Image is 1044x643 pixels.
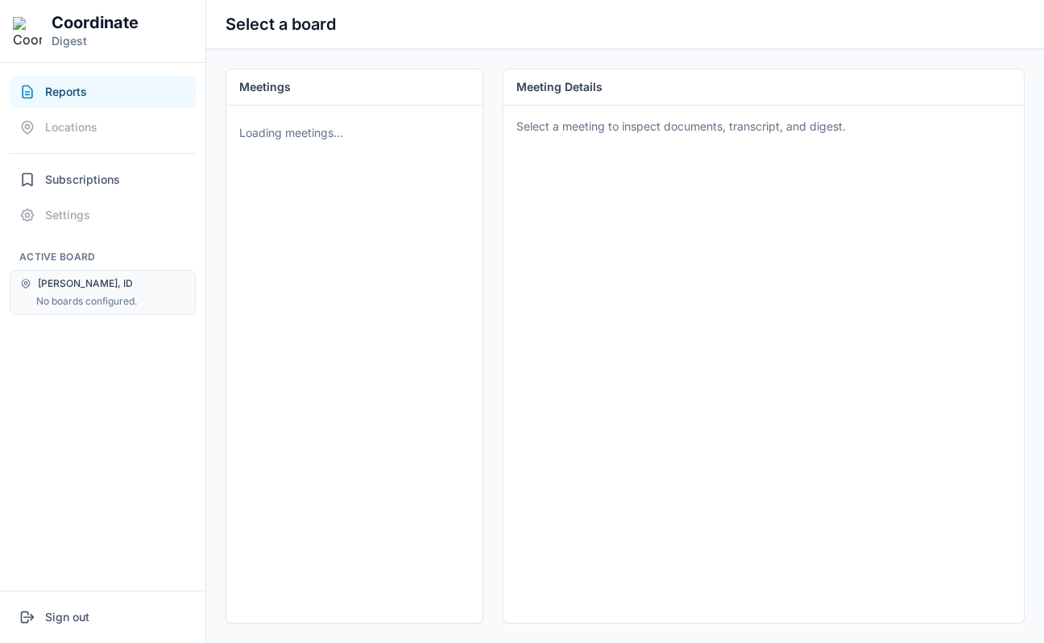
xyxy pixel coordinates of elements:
button: Reports [10,76,196,108]
span: Subscriptions [45,172,120,188]
button: Subscriptions [10,164,196,196]
button: Settings [10,199,196,231]
h2: Meetings [239,79,470,95]
div: Select a meeting to inspect documents, transcript, and digest. [516,118,1011,135]
h2: Select a board [226,13,336,35]
p: Digest [52,33,139,49]
h2: Active Board [10,251,196,263]
span: Reports [45,84,87,100]
div: Loading meetings… [233,115,476,151]
h1: Coordinate [52,13,139,33]
span: Settings [45,207,90,223]
img: Coordinate [13,17,42,46]
div: No boards configured. [36,295,185,308]
span: Locations [45,119,97,135]
h2: Meeting Details [516,79,603,95]
button: Locations [10,111,196,143]
span: [PERSON_NAME], ID [38,277,133,290]
button: Sign out [10,601,196,633]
